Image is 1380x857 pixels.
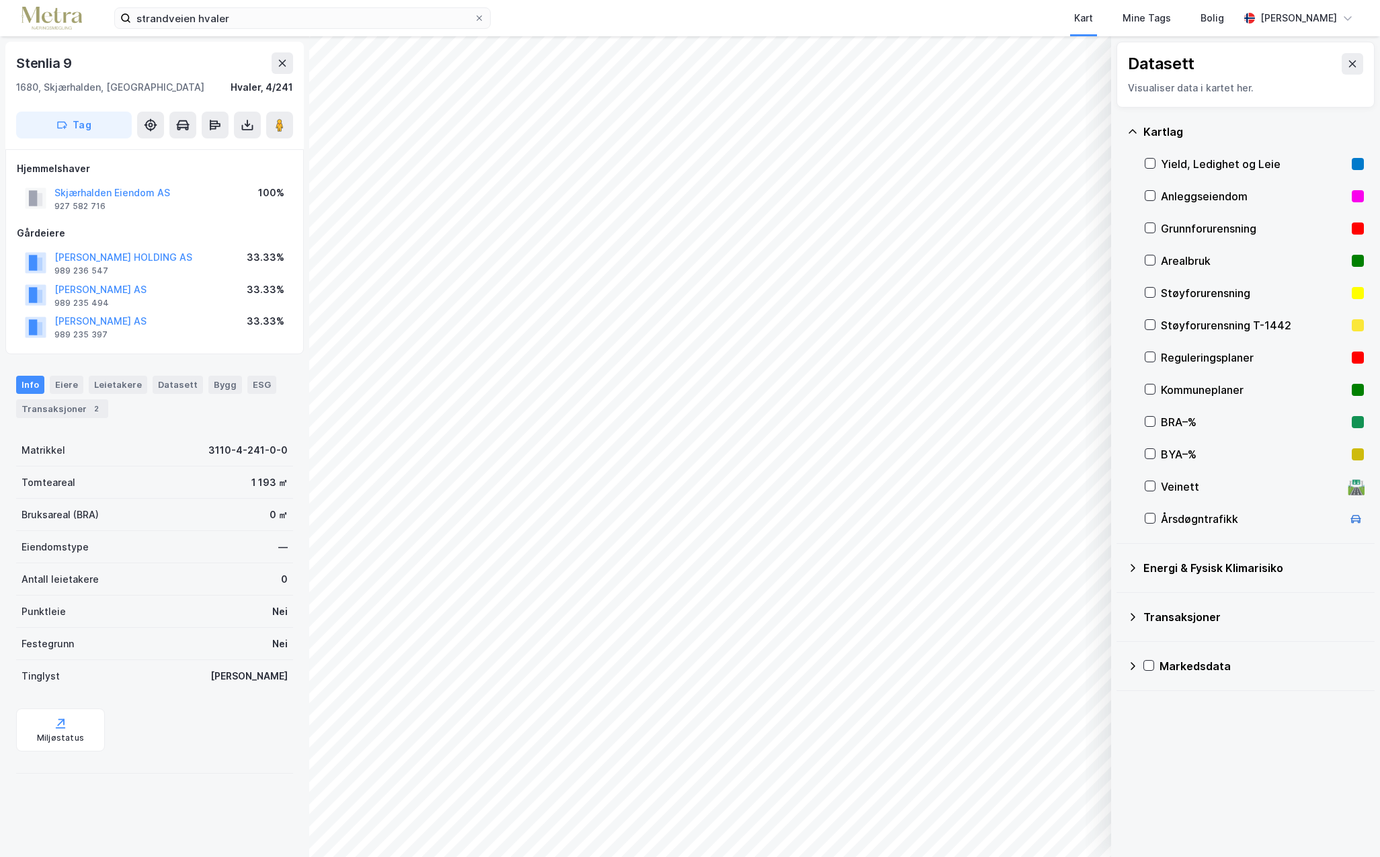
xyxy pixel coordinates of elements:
[1161,188,1346,204] div: Anleggseiendom
[270,507,288,523] div: 0 ㎡
[247,282,284,298] div: 33.33%
[210,668,288,684] div: [PERSON_NAME]
[17,161,292,177] div: Hjemmelshaver
[153,376,203,393] div: Datasett
[247,249,284,266] div: 33.33%
[1347,478,1365,495] div: 🛣️
[17,225,292,241] div: Gårdeiere
[1128,80,1363,96] div: Visualiser data i kartet her.
[22,507,99,523] div: Bruksareal (BRA)
[1161,382,1346,398] div: Kommuneplaner
[1161,350,1346,366] div: Reguleringsplaner
[54,266,108,276] div: 989 236 547
[281,571,288,587] div: 0
[247,376,276,393] div: ESG
[272,636,288,652] div: Nei
[1161,220,1346,237] div: Grunnforurensning
[258,185,284,201] div: 100%
[1161,253,1346,269] div: Arealbruk
[1143,560,1364,576] div: Energi & Fysisk Klimarisiko
[1313,792,1380,857] div: Kontrollprogram for chat
[1260,10,1337,26] div: [PERSON_NAME]
[54,329,108,340] div: 989 235 397
[208,376,242,393] div: Bygg
[272,604,288,620] div: Nei
[131,8,474,28] input: Søk på adresse, matrikkel, gårdeiere, leietakere eller personer
[247,313,284,329] div: 33.33%
[22,604,66,620] div: Punktleie
[16,112,132,138] button: Tag
[22,7,82,30] img: metra-logo.256734c3b2bbffee19d4.png
[22,636,74,652] div: Festegrunn
[22,668,60,684] div: Tinglyst
[16,79,204,95] div: 1680, Skjærhalden, [GEOGRAPHIC_DATA]
[1143,609,1364,625] div: Transaksjoner
[208,442,288,458] div: 3110-4-241-0-0
[1123,10,1171,26] div: Mine Tags
[1161,414,1346,430] div: BRA–%
[22,475,75,491] div: Tomteareal
[22,571,99,587] div: Antall leietakere
[54,298,109,309] div: 989 235 494
[1201,10,1224,26] div: Bolig
[1161,479,1342,495] div: Veinett
[1160,658,1364,674] div: Markedsdata
[16,399,108,418] div: Transaksjoner
[22,442,65,458] div: Matrikkel
[1161,317,1346,333] div: Støyforurensning T-1442
[89,376,147,393] div: Leietakere
[231,79,293,95] div: Hvaler, 4/241
[54,201,106,212] div: 927 582 716
[1161,156,1346,172] div: Yield, Ledighet og Leie
[1128,53,1194,75] div: Datasett
[278,539,288,555] div: —
[1313,792,1380,857] iframe: Chat Widget
[16,376,44,393] div: Info
[89,402,103,415] div: 2
[22,539,89,555] div: Eiendomstype
[1161,446,1346,462] div: BYA–%
[50,376,83,393] div: Eiere
[1143,124,1364,140] div: Kartlag
[1161,285,1346,301] div: Støyforurensning
[37,733,84,743] div: Miljøstatus
[251,475,288,491] div: 1 193 ㎡
[1074,10,1093,26] div: Kart
[16,52,75,74] div: Stenlia 9
[1161,511,1342,527] div: Årsdøgntrafikk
